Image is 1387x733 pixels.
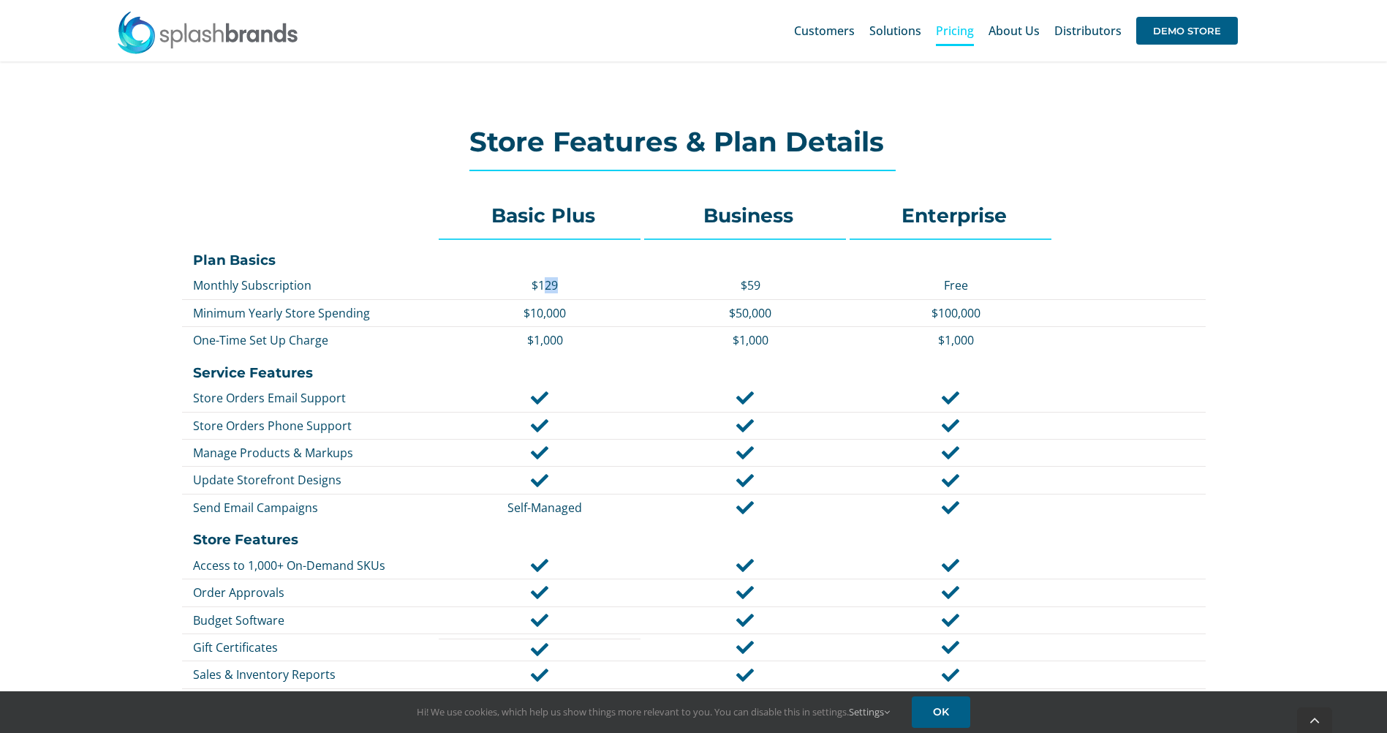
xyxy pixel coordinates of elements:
strong: Service Features [193,364,313,381]
span: Pricing [936,25,974,37]
p: Minimum Yearly Store Spending [193,305,435,321]
p: $1,000 [655,332,846,348]
p: Store Orders Phone Support [193,418,435,434]
a: Customers [794,7,855,54]
p: One-Time Set Up Charge [193,332,435,348]
p: $100,000 [861,305,1051,321]
p: $10,000 [450,305,640,321]
a: Settings [849,705,890,718]
strong: Business [703,203,793,228]
p: $59 [655,277,846,293]
span: About Us [989,25,1040,37]
span: Solutions [869,25,921,37]
p: Manage Products & Markups [193,445,435,461]
strong: Enterprise [902,203,1007,228]
p: Store Orders Email Support [193,390,435,406]
nav: Main Menu Sticky [794,7,1238,54]
a: DEMO STORE [1136,7,1238,54]
p: Send Email Campaigns [193,500,435,516]
p: $129 [450,277,640,293]
span: Hi! We use cookies, which help us show things more relevant to you. You can disable this in setti... [417,705,890,718]
p: $50,000 [655,305,846,321]
p: Monthly Subscription [193,277,435,293]
span: Customers [794,25,855,37]
h2: Store Features & Plan Details [469,127,918,157]
span: Distributors [1054,25,1122,37]
img: SplashBrands.com Logo [116,10,299,54]
a: Pricing [936,7,974,54]
p: Update Storefront Designs [193,472,435,488]
p: Free [861,277,1051,293]
p: $1,000 [450,332,640,348]
p: $1,000 [861,332,1051,348]
a: Distributors [1054,7,1122,54]
p: Budget Software [193,612,435,628]
p: Self-Managed [450,500,640,516]
a: OK [912,696,970,728]
p: Order Approvals [193,584,435,601]
strong: Plan Basics [193,252,276,268]
p: Access to 1,000+ On-Demand SKUs [193,557,435,574]
span: DEMO STORE [1136,17,1238,45]
p: Gift Certificates [193,639,435,655]
strong: Basic Plus [491,203,595,228]
strong: Store Features [193,531,298,548]
p: Sales & Inventory Reports [193,666,435,683]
